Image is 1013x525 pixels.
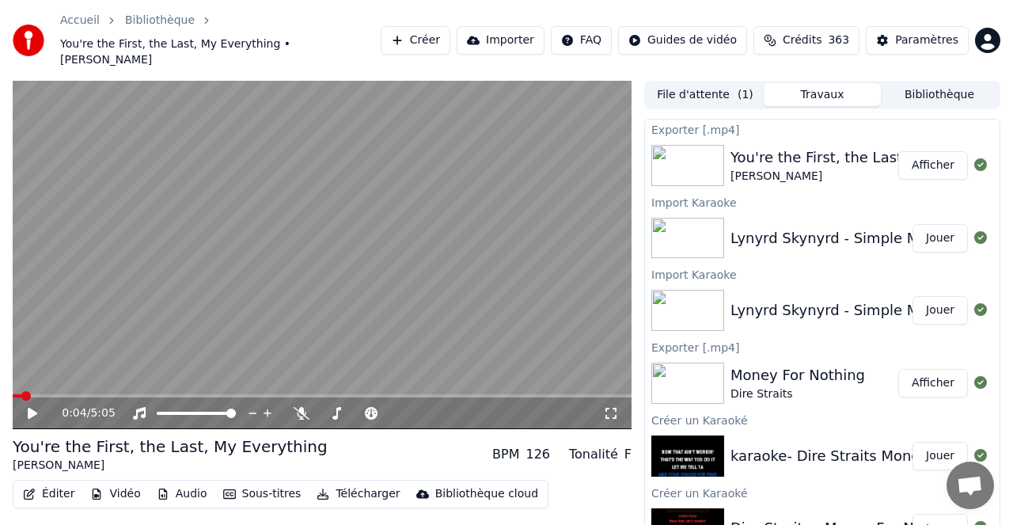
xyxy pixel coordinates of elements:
[730,299,937,321] div: Lynyrd Skynyrd - Simple Man
[645,483,1000,502] div: Créer un Karaoké
[730,386,865,402] div: Dire Straits
[912,296,968,325] button: Jouer
[645,337,1000,356] div: Exporter [.mp4]
[17,483,81,505] button: Éditer
[457,26,544,55] button: Importer
[866,26,969,55] button: Paramètres
[62,405,100,421] div: /
[125,13,195,29] a: Bibliothèque
[764,83,881,106] button: Travaux
[150,483,214,505] button: Audio
[60,13,100,29] a: Accueil
[912,442,968,470] button: Jouer
[783,32,821,48] span: Crédits
[62,405,86,421] span: 0:04
[90,405,115,421] span: 5:05
[828,32,849,48] span: 363
[912,224,968,253] button: Jouer
[645,192,1000,211] div: Import Karaoke
[947,462,994,509] div: Ouvrir le chat
[895,32,958,48] div: Paramètres
[738,87,753,103] span: ( 1 )
[492,445,519,464] div: BPM
[435,486,538,502] div: Bibliothèque cloud
[60,13,381,68] nav: breadcrumb
[13,458,328,474] div: [PERSON_NAME]
[618,26,747,55] button: Guides de vidéo
[881,83,998,106] button: Bibliothèque
[60,36,381,68] span: You're the First, the Last, My Everything • [PERSON_NAME]
[624,445,632,464] div: F
[551,26,612,55] button: FAQ
[645,264,1000,283] div: Import Karaoke
[569,445,618,464] div: Tonalité
[217,483,308,505] button: Sous-titres
[84,483,146,505] button: Vidéo
[730,364,865,386] div: Money For Nothing
[310,483,406,505] button: Télécharger
[381,26,450,55] button: Créer
[525,445,550,464] div: 126
[753,26,859,55] button: Crédits363
[645,120,1000,139] div: Exporter [.mp4]
[645,410,1000,429] div: Créer un Karaoké
[647,83,764,106] button: File d'attente
[898,151,968,180] button: Afficher
[13,436,328,458] div: You're the First, the Last, My Everything
[898,369,968,398] button: Afficher
[730,227,937,249] div: Lynyrd Skynyrd - Simple Man
[13,25,44,56] img: youka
